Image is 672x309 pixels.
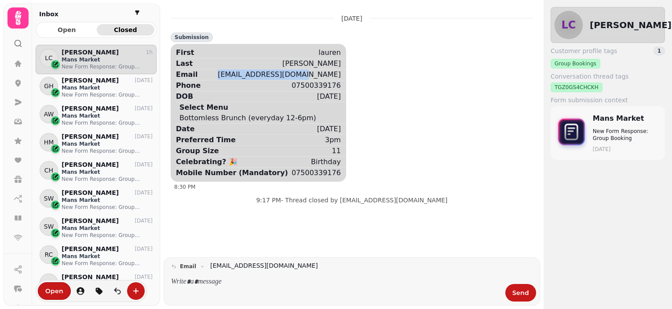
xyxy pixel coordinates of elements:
p: [PERSON_NAME] [62,189,119,197]
p: New Form Response: Group Booking [62,176,153,183]
div: Preferred Time [176,135,236,145]
p: Mans Market [62,84,153,91]
p: [DATE] [135,273,153,280]
div: 07500339176 [292,168,341,178]
div: Last [176,58,193,69]
p: [DATE] [135,77,153,84]
label: Form submission context [551,96,665,104]
p: Mans Market [62,140,153,147]
p: New Form Response: Group Booking [62,63,153,70]
div: 11 [332,146,341,156]
div: 8:30 PM [174,183,512,190]
p: [DATE] [135,161,153,168]
span: GH [44,82,53,90]
button: is-read [109,282,126,300]
button: Open [38,24,96,36]
p: [PERSON_NAME] [62,77,119,84]
span: SW [44,194,54,203]
p: New Form Response: Group Booking [62,204,153,211]
h2: Inbox [39,10,58,18]
p: [DATE] [341,14,362,23]
div: Celebrating? 🎉 [176,157,237,167]
p: [DATE] [135,245,153,252]
p: [DATE] [135,133,153,140]
p: 1h [146,49,153,56]
div: Email [176,69,197,80]
p: Mans Market [62,253,153,260]
button: tag-thread [90,282,108,300]
span: AW [44,110,54,119]
time: [DATE] [593,146,658,153]
button: Closed [97,24,155,36]
span: Customer profile tags [551,47,617,55]
p: [PERSON_NAME] [62,133,119,140]
p: Mans Market [62,56,153,63]
span: HM [44,138,54,147]
p: [PERSON_NAME] [62,105,119,112]
div: 07500339176 [292,80,341,91]
div: Select Menu [179,102,228,113]
div: [EMAIL_ADDRESS][DOMAIN_NAME] [218,69,341,80]
h2: [PERSON_NAME] [590,19,672,31]
div: lauren [318,47,341,58]
div: Birthday [311,157,341,167]
p: Mans Market [62,225,153,232]
div: Mobile Number (Mandatory) [176,168,288,178]
div: 3pm [325,135,341,145]
a: [EMAIL_ADDRESS][DOMAIN_NAME] [210,261,318,270]
p: New Form Response: Group Booking [593,128,658,142]
span: Closed [104,27,148,33]
div: 1 [654,47,665,55]
p: [DATE] [135,189,153,196]
p: [PERSON_NAME] [62,217,119,225]
p: [PERSON_NAME] [62,49,119,56]
button: email [168,261,208,272]
p: Mans Market [62,169,153,176]
span: Open [45,288,63,294]
p: New Form Response: Group Booking [62,260,153,267]
p: Mans Market [62,112,153,119]
button: filter [132,7,142,18]
button: create-convo [127,282,145,300]
span: CH [44,166,53,175]
p: New Form Response: Group Booking [62,119,153,126]
div: TGZ0GS4CHCKH [551,83,603,92]
p: [PERSON_NAME] [62,273,119,281]
div: Group Bookings [551,59,600,68]
p: New Form Response: Group Booking [62,147,153,154]
div: Phone [176,80,201,91]
label: Conversation thread tags [551,72,665,81]
div: Bottomless Brunch (everyday 12-6pm) [179,113,316,123]
p: Mans Market [593,113,658,124]
div: [PERSON_NAME] [282,58,341,69]
button: Send [505,284,536,302]
span: SW [44,222,54,231]
span: LC [45,54,53,62]
p: [PERSON_NAME] [62,161,119,169]
p: New Form Response: Group Booking [62,91,153,98]
p: [PERSON_NAME] [62,245,119,253]
div: Submission [171,32,213,42]
p: New Form Response: Group Booking [62,232,153,239]
img: form-icon [554,115,589,151]
div: Group Size [176,146,219,156]
div: Date [176,124,195,134]
div: grid [36,45,157,302]
span: DS [44,278,53,287]
p: [DATE] [135,217,153,224]
div: DOB [176,91,193,102]
div: 9:17 PM - Thread closed by [EMAIL_ADDRESS][DOMAIN_NAME] [256,196,447,205]
div: [DATE] [317,91,341,102]
span: Send [512,290,529,296]
p: Mans Market [62,197,153,204]
div: First [176,47,194,58]
button: Open [38,282,71,300]
span: LC [562,20,576,30]
div: [DATE] [317,124,341,134]
span: Open [45,27,89,33]
p: [DATE] [135,105,153,112]
span: RC [45,250,53,259]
